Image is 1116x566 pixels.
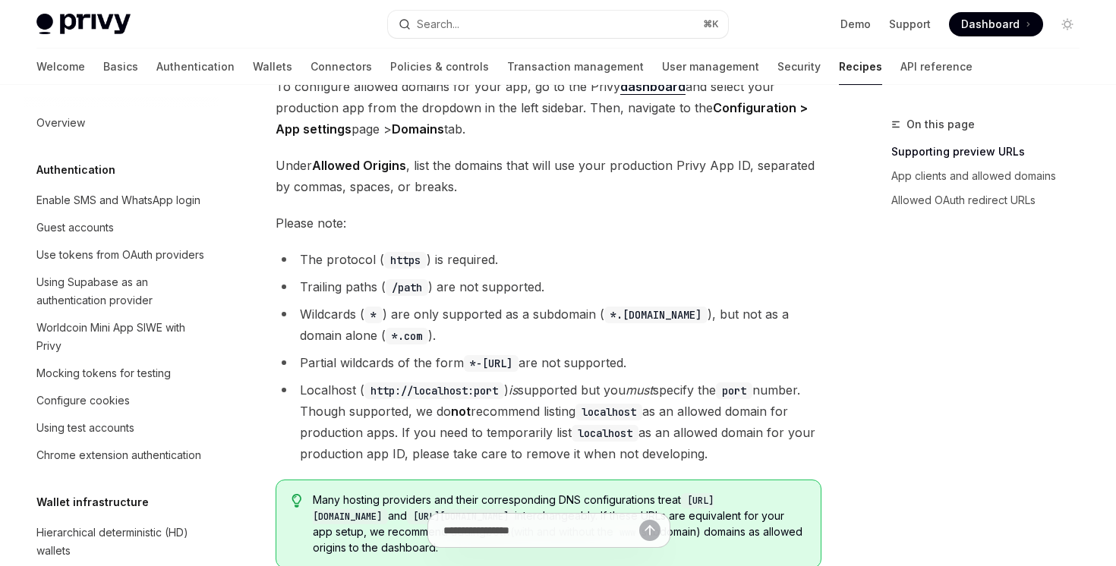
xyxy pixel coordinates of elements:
a: Configure cookies [24,387,219,414]
a: Using Supabase as an authentication provider [24,269,219,314]
a: API reference [900,49,973,85]
a: Enable SMS and WhatsApp login [24,187,219,214]
a: Demo [840,17,871,32]
a: Basics [103,49,138,85]
code: *-[URL] [464,355,519,372]
a: User management [662,49,759,85]
span: Please note: [276,212,821,234]
a: Recipes [839,49,882,85]
a: Transaction management [507,49,644,85]
a: Policies & controls [390,49,489,85]
div: Enable SMS and WhatsApp login [36,191,200,209]
div: Hierarchical deterministic (HD) wallets [36,524,210,560]
code: localhost [575,404,642,420]
li: Trailing paths ( ) are not supported. [276,276,821,297]
li: Wildcards ( ) are only supported as a subdomain ( ), but not as a domain alone ( ). [276,303,821,346]
code: *.com [386,328,428,344]
li: The protocol ( ) is required. [276,249,821,270]
code: https [384,252,427,269]
button: Toggle dark mode [1055,12,1080,36]
span: To configure allowed domains for your app, go to the Privy and select your production app from th... [276,76,821,140]
a: Welcome [36,49,85,85]
strong: not [451,404,471,419]
strong: dashboard [620,79,686,94]
a: Use tokens from OAuth providers [24,241,219,269]
a: Authentication [156,49,235,85]
a: Using test accounts [24,414,219,442]
span: On this page [906,115,975,134]
a: App clients and allowed domains [891,164,1092,188]
code: *.[DOMAIN_NAME] [604,307,708,323]
a: Guest accounts [24,214,219,241]
svg: Tip [292,494,302,508]
em: is [509,382,518,398]
code: port [716,382,752,399]
div: Mocking tokens for testing [36,364,171,382]
li: Partial wildcards of the form are not supported. [276,352,821,373]
button: Open search [388,11,727,38]
a: Hierarchical deterministic (HD) wallets [24,519,219,564]
li: Localhost ( ) supported but you specify the number. Though supported, we do recommend listing as ... [276,379,821,464]
div: Guest accounts [36,219,114,237]
code: [URL][DOMAIN_NAME] [407,509,515,524]
div: Search... [417,15,459,33]
a: Wallets [253,49,292,85]
a: Chrome extension authentication [24,442,219,469]
code: /path [386,279,428,296]
a: Worldcoin Mini App SIWE with Privy [24,314,219,360]
strong: Domains [392,121,444,137]
h5: Authentication [36,161,115,179]
div: Using test accounts [36,419,134,437]
code: [URL][DOMAIN_NAME] [313,493,714,524]
a: dashboard [620,79,686,95]
a: Overview [24,109,219,137]
span: Many hosting providers and their corresponding DNS configurations treat and interchangeably. If t... [313,492,805,555]
img: light logo [36,14,131,35]
code: localhost [572,425,638,442]
a: Connectors [311,49,372,85]
div: Using Supabase as an authentication provider [36,273,210,310]
a: Security [777,49,821,85]
div: Worldcoin Mini App SIWE with Privy [36,319,210,355]
button: Send message [639,520,660,541]
em: must [626,382,653,398]
strong: Allowed Origins [312,158,406,173]
a: Support [889,17,931,32]
div: Use tokens from OAuth providers [36,246,204,264]
a: Supporting preview URLs [891,140,1092,164]
span: Under , list the domains that will use your production Privy App ID, separated by commas, spaces,... [276,155,821,197]
div: Configure cookies [36,391,130,410]
span: Dashboard [961,17,1020,32]
input: Ask a question... [443,514,639,547]
code: http://localhost:port [364,382,504,399]
div: Overview [36,114,85,132]
div: Chrome extension authentication [36,446,201,464]
a: Dashboard [949,12,1043,36]
a: Mocking tokens for testing [24,360,219,387]
a: Allowed OAuth redirect URLs [891,188,1092,212]
h5: Wallet infrastructure [36,493,149,511]
span: ⌘ K [703,18,719,30]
